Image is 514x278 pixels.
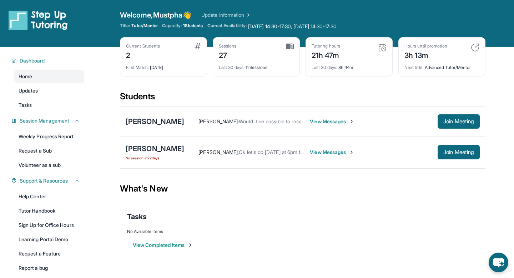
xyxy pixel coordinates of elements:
[131,23,158,29] span: Tutor/Mentor
[20,177,68,184] span: Support & Resources
[219,65,245,70] span: Last 30 days :
[120,10,191,20] span: Welcome, Mustpha 👋
[312,49,340,60] div: 21h 47m
[198,118,239,124] span: [PERSON_NAME] :
[489,253,508,272] button: chat-button
[14,70,84,83] a: Home
[126,49,160,60] div: 2
[120,23,130,29] span: Title:
[126,144,184,154] div: [PERSON_NAME]
[219,43,237,49] div: Sessions
[14,204,84,217] a: Tutor Handbook
[443,119,474,124] span: Join Meeting
[207,23,247,30] span: Current Availability:
[14,219,84,232] a: Sign Up for Office Hours
[201,11,251,19] a: Update Information
[349,119,354,124] img: Chevron-Right
[404,43,447,49] div: Hours until promotion
[162,23,182,29] span: Capacity:
[378,43,387,52] img: card
[17,177,80,184] button: Support & Resources
[195,43,201,49] img: card
[198,149,239,155] span: [PERSON_NAME] :
[239,149,316,155] span: Ok let's do [DATE] at 6pm for now
[19,87,38,94] span: Updates
[14,262,84,274] a: Report a bug
[14,190,84,203] a: Help Center
[219,60,294,70] div: 11 Sessions
[120,91,485,106] div: Students
[20,117,69,124] span: Session Management
[127,212,147,222] span: Tasks
[14,130,84,143] a: Weekly Progress Report
[14,144,84,157] a: Request a Sub
[126,43,160,49] div: Current Students
[312,65,337,70] span: Last 30 days :
[127,229,478,234] div: No Available Items
[19,101,32,109] span: Tasks
[133,242,193,249] button: View Completed Items
[248,23,337,30] span: [DATE] 14:30-17:30, [DATE] 14:30-17:30
[438,114,480,129] button: Join Meeting
[312,43,340,49] div: Tutoring hours
[310,118,354,125] span: View Messages
[219,49,237,60] div: 27
[14,159,84,172] a: Volunteer as a sub
[126,155,184,161] span: No session in 22 days
[14,84,84,97] a: Updates
[20,57,45,64] span: Dashboard
[471,43,479,52] img: card
[312,60,387,70] div: 8h 44m
[244,11,251,19] img: Chevron Right
[404,60,479,70] div: Advanced Tutor/Mentor
[14,99,84,111] a: Tasks
[349,149,354,155] img: Chevron-Right
[310,149,354,156] span: View Messages
[120,173,485,204] div: What's New
[404,65,424,70] span: Next title :
[14,247,84,260] a: Request a Feature
[126,60,201,70] div: [DATE]
[183,23,203,29] span: 1 Students
[14,233,84,246] a: Learning Portal Demo
[443,150,474,154] span: Join Meeting
[9,10,68,30] img: logo
[19,73,32,80] span: Home
[17,117,80,124] button: Session Management
[438,145,480,159] button: Join Meeting
[286,43,294,50] img: card
[126,116,184,126] div: [PERSON_NAME]
[126,65,149,70] span: First Match :
[404,49,447,60] div: 3h 13m
[17,57,80,64] button: Dashboard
